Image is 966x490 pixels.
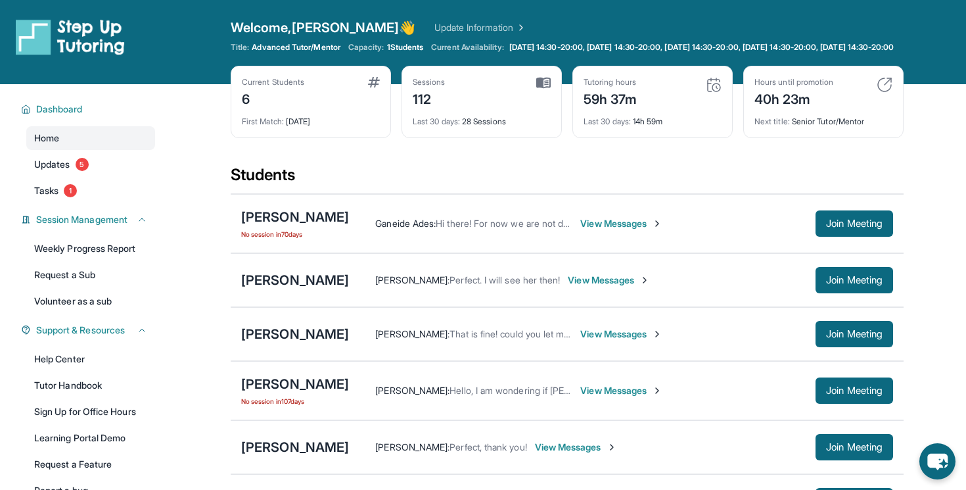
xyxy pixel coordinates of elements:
[375,328,449,339] span: [PERSON_NAME] :
[754,116,790,126] span: Next title :
[26,126,155,150] a: Home
[34,184,58,197] span: Tasks
[26,426,155,450] a: Learning Portal Demo
[449,274,560,285] span: Perfect. I will see her then!
[754,87,833,109] div: 40h 23m
[26,179,155,203] a: Tasks1
[816,434,893,460] button: Join Meeting
[877,77,892,93] img: card
[231,42,249,53] span: Title:
[26,237,155,260] a: Weekly Progress Report
[31,103,147,116] button: Dashboard
[431,42,503,53] span: Current Availability:
[413,87,446,109] div: 112
[607,442,617,453] img: Chevron-Right
[434,21,526,34] a: Update Information
[241,396,349,406] span: No session in 107 days
[31,324,147,337] button: Support & Resources
[584,116,631,126] span: Last 30 days :
[26,347,155,371] a: Help Center
[26,400,155,424] a: Sign Up for Office Hours
[242,77,304,87] div: Current Students
[413,77,446,87] div: Sessions
[241,271,349,289] div: [PERSON_NAME]
[413,116,460,126] span: Last 30 days :
[26,153,155,176] a: Updates5
[754,109,892,127] div: Senior Tutor/Mentor
[241,208,349,226] div: [PERSON_NAME]
[64,184,77,197] span: 1
[375,441,449,453] span: [PERSON_NAME] :
[31,213,147,226] button: Session Management
[36,103,83,116] span: Dashboard
[231,164,904,193] div: Students
[26,263,155,287] a: Request a Sub
[826,220,883,228] span: Join Meeting
[436,218,841,229] span: Hi there! For now we are not doing tutoring. Can I request through here if in a month he needs it?
[652,218,662,229] img: Chevron-Right
[241,375,349,393] div: [PERSON_NAME]
[241,229,349,239] span: No session in 70 days
[241,325,349,343] div: [PERSON_NAME]
[375,274,449,285] span: [PERSON_NAME] :
[241,438,349,456] div: [PERSON_NAME]
[242,87,304,109] div: 6
[26,453,155,476] a: Request a Feature
[919,443,955,479] button: chat-button
[652,329,662,339] img: Chevron-Right
[826,387,883,395] span: Join Meeting
[76,158,89,171] span: 5
[706,77,722,93] img: card
[252,42,340,53] span: Advanced Tutor/Mentor
[513,21,526,34] img: Chevron Right
[375,218,436,229] span: Ganeide Ades :
[816,378,893,404] button: Join Meeting
[16,18,125,55] img: logo
[826,330,883,338] span: Join Meeting
[584,109,722,127] div: 14h 59m
[387,42,424,53] span: 1 Students
[413,109,551,127] div: 28 Sessions
[568,274,650,287] span: View Messages
[449,441,526,453] span: Perfect, thank you!
[580,384,662,397] span: View Messages
[580,328,662,341] span: View Messages
[584,87,637,109] div: 59h 37m
[36,213,127,226] span: Session Management
[536,77,551,89] img: card
[580,217,662,230] span: View Messages
[242,109,380,127] div: [DATE]
[826,443,883,451] span: Join Meeting
[34,158,70,171] span: Updates
[348,42,384,53] span: Capacity:
[826,276,883,284] span: Join Meeting
[509,42,894,53] span: [DATE] 14:30-20:00, [DATE] 14:30-20:00, [DATE] 14:30-20:00, [DATE] 14:30-20:00, [DATE] 14:30-20:00
[368,77,380,87] img: card
[231,18,416,37] span: Welcome, [PERSON_NAME] 👋
[816,267,893,293] button: Join Meeting
[26,289,155,313] a: Volunteer as a sub
[34,132,59,145] span: Home
[242,116,284,126] span: First Match :
[816,321,893,347] button: Join Meeting
[36,324,125,337] span: Support & Resources
[816,210,893,237] button: Join Meeting
[26,374,155,397] a: Tutor Handbook
[754,77,833,87] div: Hours until promotion
[639,275,650,285] img: Chevron-Right
[375,385,449,396] span: [PERSON_NAME] :
[535,441,617,454] span: View Messages
[507,42,897,53] a: [DATE] 14:30-20:00, [DATE] 14:30-20:00, [DATE] 14:30-20:00, [DATE] 14:30-20:00, [DATE] 14:30-20:00
[652,385,662,396] img: Chevron-Right
[584,77,637,87] div: Tutoring hours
